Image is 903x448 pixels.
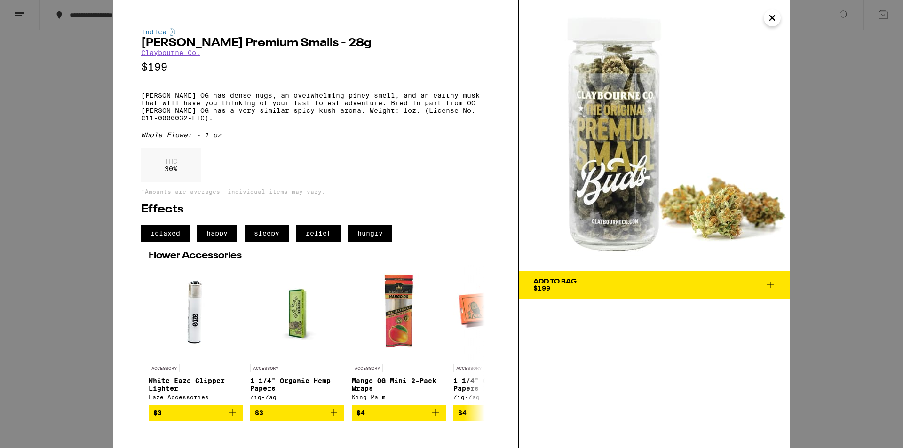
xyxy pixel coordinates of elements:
[453,364,484,372] p: ACCESSORY
[141,92,490,122] p: [PERSON_NAME] OG has dense nugs, an overwhelming piney smell, and an earthy musk that will have y...
[533,284,550,292] span: $199
[250,364,281,372] p: ACCESSORY
[453,265,547,405] a: Open page for 1 1/4" Classic Rolling Papers from Zig-Zag
[149,265,243,359] img: Eaze Accessories - White Eaze Clipper Lighter
[533,278,577,285] div: Add To Bag
[764,9,781,26] button: Close
[453,265,547,359] img: Zig-Zag - 1 1/4" Classic Rolling Papers
[250,394,344,400] div: Zig-Zag
[255,409,263,417] span: $3
[250,405,344,421] button: Add to bag
[141,61,490,73] p: $199
[519,271,790,299] button: Add To Bag$199
[296,225,341,242] span: relief
[141,189,490,195] p: *Amounts are averages, individual items may vary.
[149,265,243,405] a: Open page for White Eaze Clipper Lighter from Eaze Accessories
[149,377,243,392] p: White Eaze Clipper Lighter
[149,364,180,372] p: ACCESSORY
[153,409,162,417] span: $3
[352,265,446,359] img: King Palm - Mango OG Mini 2-Pack Wraps
[197,225,237,242] span: happy
[141,49,200,56] a: Claybourne Co.
[6,7,68,14] span: Hi. Need any help?
[250,265,344,405] a: Open page for 1 1/4" Organic Hemp Papers from Zig-Zag
[141,225,190,242] span: relaxed
[170,28,175,36] img: indicaColor.svg
[250,265,344,359] img: Zig-Zag - 1 1/4" Organic Hemp Papers
[245,225,289,242] span: sleepy
[149,405,243,421] button: Add to bag
[149,394,243,400] div: Eaze Accessories
[165,157,177,165] p: THC
[453,377,547,392] p: 1 1/4" Classic Rolling Papers
[141,38,490,49] h2: [PERSON_NAME] Premium Smalls - 28g
[141,148,201,182] div: 30 %
[352,364,383,372] p: ACCESSORY
[352,394,446,400] div: King Palm
[453,394,547,400] div: Zig-Zag
[141,204,490,215] h2: Effects
[458,409,467,417] span: $4
[149,251,483,260] h2: Flower Accessories
[250,377,344,392] p: 1 1/4" Organic Hemp Papers
[352,265,446,405] a: Open page for Mango OG Mini 2-Pack Wraps from King Palm
[356,409,365,417] span: $4
[352,377,446,392] p: Mango OG Mini 2-Pack Wraps
[141,131,490,139] div: Whole Flower - 1 oz
[348,225,392,242] span: hungry
[453,405,547,421] button: Add to bag
[352,405,446,421] button: Add to bag
[141,28,490,36] div: Indica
